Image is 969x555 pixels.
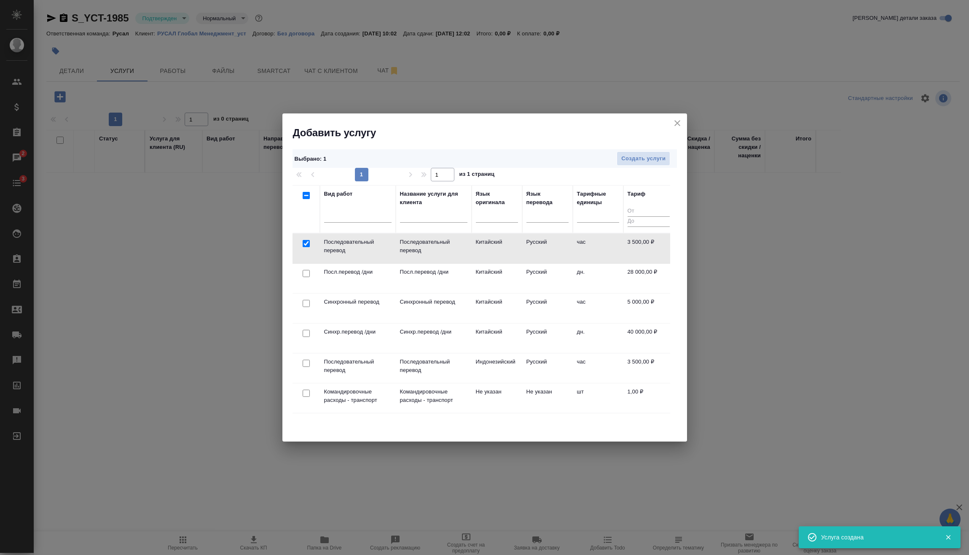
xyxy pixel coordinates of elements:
[628,216,670,227] input: До
[623,353,674,383] td: 3 500,00 ₽
[573,234,623,263] td: час
[522,383,573,413] td: Не указан
[623,294,674,323] td: 5 000,00 ₽
[577,190,619,207] div: Тарифные единицы
[400,328,467,336] p: Синхр.перевод /дни
[522,323,573,353] td: Русский
[939,533,957,541] button: Закрыть
[472,383,522,413] td: Не указан
[573,264,623,293] td: дн.
[324,238,392,255] p: Последовательный перевод
[628,190,646,198] div: Тариф
[472,264,522,293] td: Китайский
[324,190,353,198] div: Вид работ
[522,294,573,323] td: Русский
[617,151,670,166] button: Создать услуги
[324,358,392,374] p: Последовательный перевод
[573,323,623,353] td: дн.
[522,353,573,383] td: Русский
[400,190,467,207] div: Название услуги для клиента
[400,238,467,255] p: Последовательный перевод
[522,264,573,293] td: Русский
[623,234,674,263] td: 3 500,00 ₽
[526,190,569,207] div: Язык перевода
[472,323,522,353] td: Китайский
[671,117,684,129] button: close
[400,268,467,276] p: Посл.перевод /дни
[476,190,518,207] div: Язык оригинала
[293,126,687,140] h2: Добавить услугу
[472,294,522,323] td: Китайский
[573,353,623,383] td: час
[400,388,467,404] p: Командировочные расходы - транспорт
[400,358,467,374] p: Последовательный перевод
[623,383,674,413] td: 1,00 ₽
[623,264,674,293] td: 28 000,00 ₽
[459,169,495,181] span: из 1 страниц
[324,328,392,336] p: Синхр.перевод /дни
[472,353,522,383] td: Индонезийский
[621,154,666,164] span: Создать услуги
[295,156,327,162] span: Выбрано : 1
[623,323,674,353] td: 40 000,00 ₽
[400,298,467,306] p: Синхронный перевод
[573,383,623,413] td: шт
[573,294,623,323] td: час
[324,268,392,276] p: Посл.перевод /дни
[324,388,392,404] p: Командировочные расходы - транспорт
[324,298,392,306] p: Синхронный перевод
[628,206,670,217] input: От
[821,533,932,542] div: Услуга создана
[522,234,573,263] td: Русский
[472,234,522,263] td: Китайский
